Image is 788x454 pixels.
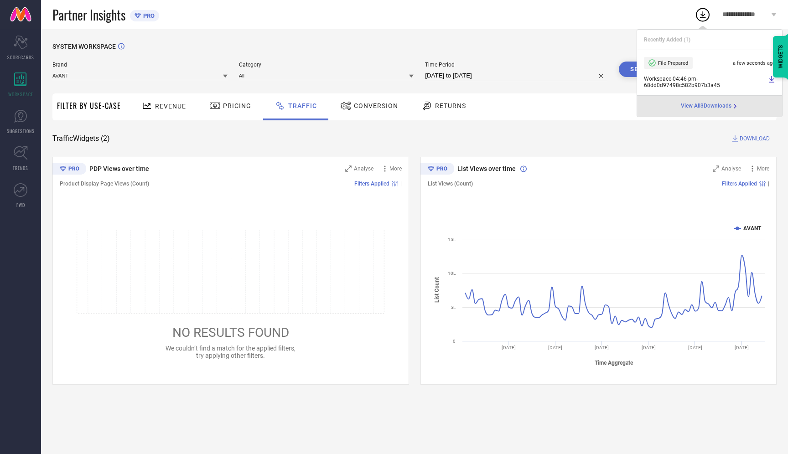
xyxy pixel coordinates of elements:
span: Analyse [721,165,741,172]
span: Brand [52,62,228,68]
span: TRENDS [13,165,28,171]
text: AVANT [743,225,762,232]
text: [DATE] [501,345,515,350]
text: [DATE] [595,345,609,350]
input: Select time period [425,70,607,81]
div: Premium [420,163,454,176]
span: Revenue [155,103,186,110]
a: View All3Downloads [681,103,739,110]
text: 5L [451,305,456,310]
span: SYSTEM WORKSPACE [52,43,116,50]
span: WORKSPACE [8,91,33,98]
span: Analyse [354,165,373,172]
span: More [757,165,769,172]
span: SUGGESTIONS [7,128,35,134]
text: [DATE] [688,345,702,350]
span: Workspace - 04:46-pm - 68dd0d97498c582b907b3a45 [644,76,766,88]
span: Filters Applied [722,181,757,187]
button: Search [619,62,668,77]
text: 10L [448,271,456,276]
span: Pricing [223,102,251,109]
svg: Zoom [713,165,719,172]
text: [DATE] [641,345,655,350]
span: PDP Views over time [89,165,149,172]
span: View All 3 Downloads [681,103,731,110]
span: Filters Applied [354,181,389,187]
text: [DATE] [735,345,749,350]
div: Open download page [681,103,739,110]
span: File Prepared [658,60,688,66]
span: a few seconds ago [733,60,775,66]
span: PRO [141,12,155,19]
div: Open download list [695,6,711,23]
text: 0 [453,339,456,344]
span: SCORECARDS [7,54,34,61]
span: Returns [435,102,466,109]
span: FWD [16,201,25,208]
span: Traffic [288,102,317,109]
span: List Views over time [457,165,516,172]
span: Category [239,62,414,68]
span: | [768,181,769,187]
span: Product Display Page Views (Count) [60,181,149,187]
div: Premium [52,163,86,176]
tspan: Time Aggregate [594,360,633,366]
span: NO RESULTS FOUND [172,325,289,340]
a: Download [768,76,775,88]
span: More [389,165,402,172]
span: DOWNLOAD [740,134,770,143]
span: Recently Added ( 1 ) [644,36,690,43]
tspan: List Count [434,277,440,303]
span: Partner Insights [52,5,125,24]
text: [DATE] [548,345,562,350]
span: We couldn’t find a match for the applied filters, try applying other filters. [166,345,295,359]
span: List Views (Count) [428,181,473,187]
span: Traffic Widgets ( 2 ) [52,134,110,143]
text: 15L [448,237,456,242]
span: Conversion [354,102,398,109]
span: Filter By Use-Case [57,100,121,111]
span: | [400,181,402,187]
svg: Zoom [345,165,352,172]
span: Time Period [425,62,607,68]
